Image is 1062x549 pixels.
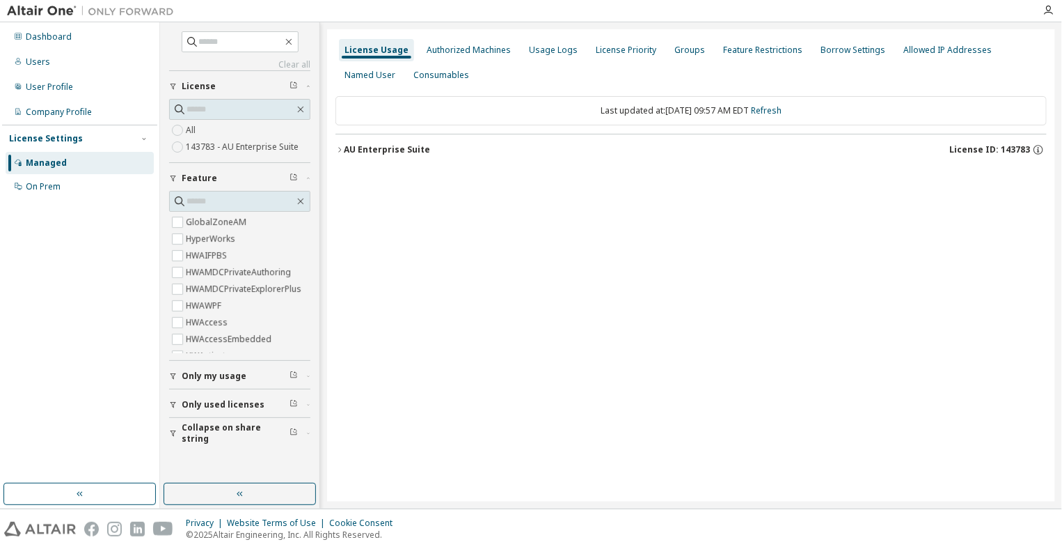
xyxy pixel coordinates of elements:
span: Feature [182,173,217,184]
div: Managed [26,157,67,169]
a: Clear all [169,59,310,70]
div: Company Profile [26,107,92,118]
button: License [169,71,310,102]
div: Privacy [186,518,227,529]
div: On Prem [26,181,61,192]
label: HWAccessEmbedded [186,331,274,348]
div: Users [26,56,50,68]
div: User Profile [26,82,73,93]
span: Collapse on share string [182,422,290,444]
label: HWAccess [186,314,230,331]
a: Refresh [751,105,782,116]
div: Authorized Machines [427,45,511,56]
button: AU Enterprise SuiteLicense ID: 143783 [335,134,1047,165]
label: HWAMDCPrivateExplorerPlus [186,281,304,297]
span: Clear filter [290,428,298,439]
label: HWActivate [186,348,233,364]
img: instagram.svg [107,522,122,536]
img: facebook.svg [84,522,99,536]
span: Clear filter [290,173,298,184]
img: Altair One [7,4,181,18]
div: License Settings [9,133,83,144]
label: HWAWPF [186,297,224,314]
label: HyperWorks [186,231,238,247]
img: linkedin.svg [130,522,145,536]
div: AU Enterprise Suite [344,144,430,155]
button: Collapse on share string [169,418,310,449]
button: Only my usage [169,361,310,392]
img: altair_logo.svg [4,522,76,536]
label: HWAIFPBS [186,247,230,264]
span: Only my usage [182,371,246,382]
div: Feature Restrictions [723,45,802,56]
div: License Usage [344,45,409,56]
span: Clear filter [290,399,298,410]
img: youtube.svg [153,522,173,536]
span: License ID: 143783 [949,144,1030,155]
label: GlobalZoneAM [186,214,249,231]
button: Only used licenses [169,389,310,420]
label: HWAMDCPrivateAuthoring [186,264,294,281]
div: Consumables [413,70,469,81]
div: Allowed IP Addresses [903,45,992,56]
div: Named User [344,70,395,81]
p: © 2025 Altair Engineering, Inc. All Rights Reserved. [186,529,401,541]
div: Borrow Settings [821,45,885,56]
div: Website Terms of Use [227,518,329,529]
label: All [186,122,198,139]
label: 143783 - AU Enterprise Suite [186,139,301,155]
div: License Priority [596,45,656,56]
div: Last updated at: [DATE] 09:57 AM EDT [335,96,1047,125]
div: Usage Logs [529,45,578,56]
span: Clear filter [290,81,298,92]
span: License [182,81,216,92]
div: Groups [674,45,705,56]
span: Only used licenses [182,399,264,410]
div: Cookie Consent [329,518,401,529]
span: Clear filter [290,371,298,382]
button: Feature [169,163,310,194]
div: Dashboard [26,31,72,42]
